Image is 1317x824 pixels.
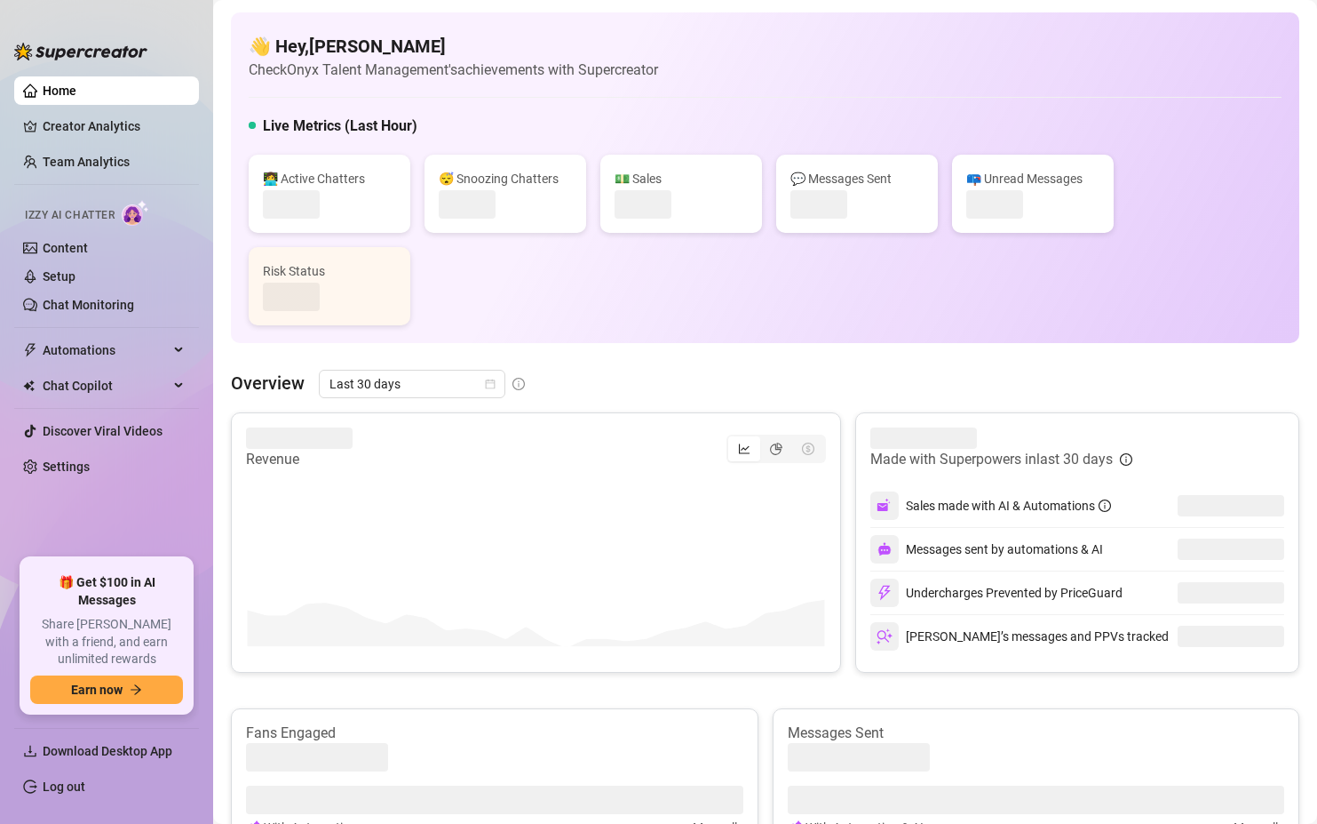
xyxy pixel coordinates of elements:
a: Content [43,241,88,255]
a: Setup [43,269,75,284]
div: Risk Status [263,261,396,281]
a: Team Analytics [43,155,130,169]
span: info-circle [512,378,525,390]
span: Share [PERSON_NAME] with a friend, and earn unlimited rewards [30,616,183,668]
button: Earn nowarrow-right [30,676,183,704]
a: Discover Viral Videos [43,424,163,438]
span: Chat Copilot [43,372,169,400]
div: [PERSON_NAME]’s messages and PPVs tracked [870,622,1169,651]
article: Messages Sent [788,724,1285,743]
span: line-chart [738,443,750,455]
span: 🎁 Get $100 in AI Messages [30,574,183,609]
span: dollar-circle [802,443,814,455]
div: 📪 Unread Messages [966,169,1099,188]
div: Messages sent by automations & AI [870,535,1103,564]
span: Izzy AI Chatter [25,207,115,224]
span: info-circle [1099,500,1111,512]
a: Home [43,84,76,98]
span: Download Desktop App [43,744,172,758]
article: Check Onyx Talent Management's achievements with Supercreator [249,59,658,81]
img: Chat Copilot [23,380,35,392]
span: Last 30 days [329,371,495,397]
div: Sales made with AI & Automations [906,496,1111,516]
div: 👩‍💻 Active Chatters [263,169,396,188]
span: download [23,744,37,758]
div: 💬 Messages Sent [790,169,924,188]
a: Creator Analytics [43,112,185,140]
img: svg%3e [877,628,893,644]
div: segmented control [726,435,826,463]
img: logo-BBDzfeDw.svg [14,43,147,60]
article: Overview [231,370,305,396]
img: svg%3e [877,542,892,556]
span: calendar [485,379,496,389]
span: pie-chart [770,443,782,455]
article: Revenue [246,449,353,470]
span: Earn now [71,683,123,697]
h5: Live Metrics (Last Hour) [263,116,417,137]
img: svg%3e [877,498,893,514]
span: Automations [43,336,169,364]
img: svg%3e [877,585,893,601]
div: Undercharges Prevented by PriceGuard [870,579,1123,607]
img: AI Chatter [122,200,149,226]
span: arrow-right [130,684,142,696]
h4: 👋 Hey, [PERSON_NAME] [249,34,658,59]
article: Made with Superpowers in last 30 days [870,449,1113,470]
a: Log out [43,780,85,794]
div: 💵 Sales [615,169,748,188]
span: thunderbolt [23,343,37,357]
div: 😴 Snoozing Chatters [439,169,572,188]
a: Chat Monitoring [43,298,134,312]
a: Settings [43,460,90,474]
article: Fans Engaged [246,724,743,743]
span: info-circle [1120,453,1132,466]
